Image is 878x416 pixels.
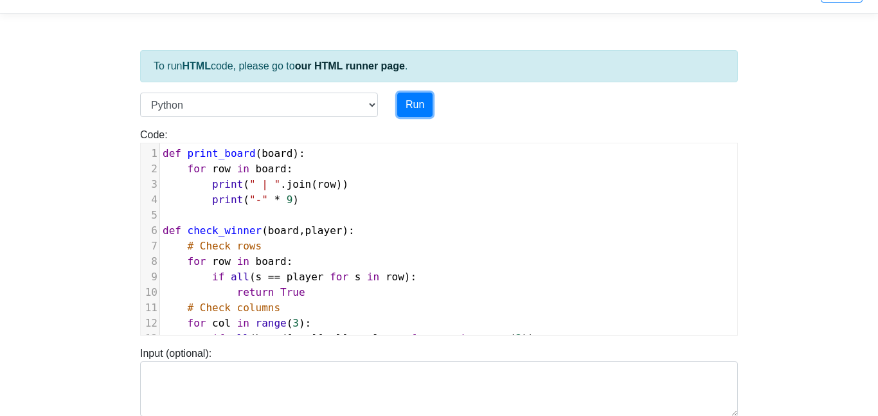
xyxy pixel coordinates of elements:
[163,194,299,206] span: ( )
[212,317,231,329] span: col
[237,163,249,175] span: in
[212,271,224,283] span: if
[163,271,417,283] span: ( ):
[295,60,405,71] a: our HTML runner page
[188,255,206,267] span: for
[212,163,231,175] span: row
[130,127,748,336] div: Code:
[141,208,159,223] div: 5
[141,269,159,285] div: 9
[141,177,159,192] div: 3
[324,332,343,345] span: col
[141,239,159,254] div: 7
[141,331,159,347] div: 13
[141,285,159,300] div: 10
[141,316,159,331] div: 12
[256,332,287,345] span: board
[305,224,343,237] span: player
[163,224,355,237] span: ( , ):
[515,332,522,345] span: 3
[188,240,262,252] span: # Check rows
[397,93,433,117] button: Run
[292,332,311,345] span: row
[287,271,324,283] span: player
[237,286,274,298] span: return
[163,147,305,159] span: ( ):
[141,192,159,208] div: 4
[141,161,159,177] div: 2
[182,60,210,71] strong: HTML
[262,147,292,159] span: board
[249,194,268,206] span: "-"
[163,317,311,329] span: ( ):
[435,332,454,345] span: row
[478,332,509,345] span: range
[287,178,312,190] span: join
[256,255,287,267] span: board
[163,178,348,190] span: ( . ( ))
[256,163,287,175] span: board
[188,147,256,159] span: print_board
[163,163,292,175] span: :
[237,255,249,267] span: in
[330,271,348,283] span: for
[212,178,243,190] span: print
[268,224,299,237] span: board
[163,147,181,159] span: def
[249,178,280,190] span: " | "
[348,332,361,345] span: ==
[355,271,361,283] span: s
[188,317,206,329] span: for
[212,332,224,345] span: if
[141,254,159,269] div: 8
[268,271,280,283] span: ==
[141,146,159,161] div: 1
[410,332,429,345] span: for
[188,163,206,175] span: for
[460,332,472,345] span: in
[367,271,379,283] span: in
[212,194,243,206] span: print
[141,300,159,316] div: 11
[237,317,249,329] span: in
[367,332,404,345] span: player
[256,317,287,329] span: range
[287,194,293,206] span: 9
[163,224,181,237] span: def
[212,255,231,267] span: row
[280,286,305,298] span: True
[163,255,292,267] span: :
[188,224,262,237] span: check_winner
[231,271,249,283] span: all
[292,317,299,329] span: 3
[188,302,281,314] span: # Check columns
[231,332,249,345] span: all
[141,223,159,239] div: 6
[318,178,336,190] span: row
[163,332,541,345] span: ( [ ][ ] ( )):
[140,50,738,82] div: To run code, please go to .
[386,271,404,283] span: row
[256,271,262,283] span: s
